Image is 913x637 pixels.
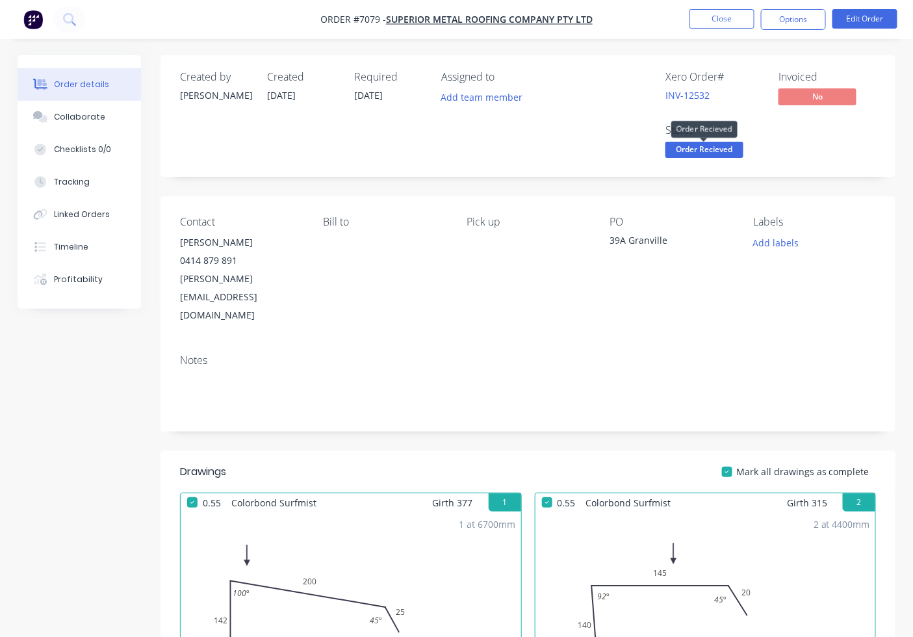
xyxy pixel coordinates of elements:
div: Order details [54,79,109,90]
button: Order details [18,68,141,101]
span: 0.55 [198,493,226,512]
button: Add labels [746,233,806,251]
button: Linked Orders [18,198,141,231]
div: Drawings [180,464,226,480]
div: Profitability [54,274,103,285]
span: Girth 315 [787,493,827,512]
div: Created by [180,71,251,83]
div: Timeline [54,241,88,253]
div: Checklists 0/0 [54,144,111,155]
div: [PERSON_NAME] [180,233,303,252]
div: 39A Granville [610,233,733,252]
div: 1 at 6700mm [459,517,516,531]
span: Order #7079 - [320,14,386,26]
button: Profitability [18,263,141,296]
span: Mark all drawings as complete [736,465,869,478]
button: Add team member [434,88,530,106]
img: Factory [23,10,43,29]
button: Add team member [441,88,530,106]
div: Tracking [54,176,90,188]
a: Superior Metal Roofing Company Pty Ltd [386,14,593,26]
button: 1 [489,493,521,512]
div: Invoiced [778,71,876,83]
div: [PERSON_NAME] [180,88,251,102]
div: Required [354,71,426,83]
div: Xero Order # [665,71,763,83]
div: Labels [753,216,876,228]
button: Collaborate [18,101,141,133]
div: Linked Orders [54,209,110,220]
span: Colorbond Surfmist [581,493,676,512]
div: Status [665,124,763,136]
div: [PERSON_NAME][EMAIL_ADDRESS][DOMAIN_NAME] [180,270,303,324]
span: Colorbond Surfmist [226,493,322,512]
div: Bill to [324,216,446,228]
button: 2 [843,493,875,512]
span: 0.55 [552,493,581,512]
div: Order Recieved [671,121,738,138]
div: 2 at 4400mm [814,517,870,531]
button: Order Recieved [665,142,743,161]
div: [PERSON_NAME]0414 879 891[PERSON_NAME][EMAIL_ADDRESS][DOMAIN_NAME] [180,233,303,324]
a: INV-12532 [665,89,710,101]
div: PO [610,216,733,228]
div: 0414 879 891 [180,252,303,270]
button: Options [761,9,826,30]
span: [DATE] [267,89,296,101]
button: Checklists 0/0 [18,133,141,166]
span: No [778,88,856,105]
button: Close [689,9,754,29]
span: [DATE] [354,89,383,101]
div: Collaborate [54,111,105,123]
div: Assigned to [441,71,571,83]
span: Girth 377 [433,493,473,512]
span: Order Recieved [665,142,743,158]
div: Contact [180,216,303,228]
div: Notes [180,354,876,367]
button: Timeline [18,231,141,263]
button: Edit Order [832,9,897,29]
button: Tracking [18,166,141,198]
div: Pick up [467,216,589,228]
div: Created [267,71,339,83]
